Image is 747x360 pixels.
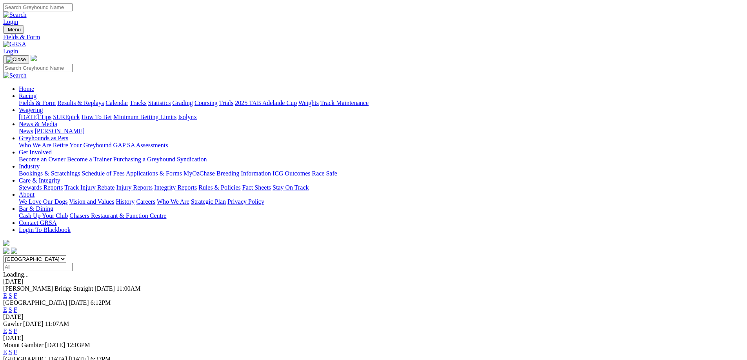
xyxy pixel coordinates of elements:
span: [GEOGRAPHIC_DATA] [3,299,67,306]
span: [DATE] [45,342,65,348]
a: Isolynx [178,114,197,120]
a: F [14,327,17,334]
a: S [9,327,12,334]
div: [DATE] [3,313,744,320]
a: Retire Your Greyhound [53,142,112,148]
a: Fields & Form [3,34,744,41]
a: Statistics [148,99,171,106]
a: Rules & Policies [198,184,241,191]
a: Bar & Dining [19,205,53,212]
a: Racing [19,92,36,99]
span: 11:00AM [116,285,141,292]
div: Industry [19,170,744,177]
img: logo-grsa-white.png [31,55,37,61]
a: Fact Sheets [242,184,271,191]
a: Coursing [194,99,218,106]
a: Trials [219,99,233,106]
a: F [14,306,17,313]
a: Track Maintenance [320,99,369,106]
a: GAP SA Assessments [113,142,168,148]
span: 6:12PM [91,299,111,306]
a: About [19,191,35,198]
input: Search [3,3,73,11]
a: [DATE] Tips [19,114,51,120]
a: Weights [298,99,319,106]
span: Loading... [3,271,29,278]
div: Wagering [19,114,744,121]
a: Login [3,18,18,25]
a: Minimum Betting Limits [113,114,176,120]
span: Mount Gambier [3,342,44,348]
a: Care & Integrity [19,177,60,184]
span: [DATE] [95,285,115,292]
a: MyOzChase [184,170,215,177]
a: Industry [19,163,40,170]
a: F [14,349,17,355]
div: Bar & Dining [19,212,744,219]
a: Home [19,85,34,92]
a: Vision and Values [69,198,114,205]
div: [DATE] [3,278,744,285]
span: 11:07AM [45,320,69,327]
div: Racing [19,99,744,107]
a: F [14,292,17,299]
a: Contact GRSA [19,219,56,226]
span: [DATE] [69,299,89,306]
img: logo-grsa-white.png [3,240,9,246]
a: Race Safe [312,170,337,177]
a: E [3,306,7,313]
a: How To Bet [82,114,112,120]
button: Toggle navigation [3,25,24,34]
a: Greyhounds as Pets [19,135,68,141]
img: Close [6,56,26,63]
a: E [3,292,7,299]
a: We Love Our Dogs [19,198,67,205]
a: S [9,349,12,355]
a: E [3,327,7,334]
a: Privacy Policy [227,198,264,205]
a: S [9,306,12,313]
a: Login To Blackbook [19,226,71,233]
span: [PERSON_NAME] Bridge Straight [3,285,93,292]
img: facebook.svg [3,248,9,254]
div: About [19,198,744,205]
a: News [19,128,33,134]
a: [PERSON_NAME] [35,128,84,134]
button: Toggle navigation [3,55,29,64]
a: S [9,292,12,299]
a: Stewards Reports [19,184,63,191]
a: Chasers Restaurant & Function Centre [69,212,166,219]
input: Search [3,64,73,72]
a: Tracks [130,99,147,106]
a: Schedule of Fees [82,170,124,177]
a: Careers [136,198,155,205]
img: twitter.svg [11,248,17,254]
a: Who We Are [157,198,189,205]
a: E [3,349,7,355]
img: Search [3,11,27,18]
img: Search [3,72,27,79]
a: Wagering [19,107,43,113]
a: Who We Are [19,142,51,148]
span: [DATE] [23,320,44,327]
span: Gawler [3,320,22,327]
img: GRSA [3,41,26,48]
a: SUREpick [53,114,80,120]
a: Syndication [177,156,207,163]
a: Become a Trainer [67,156,112,163]
div: Greyhounds as Pets [19,142,744,149]
a: Fields & Form [19,99,56,106]
a: Become an Owner [19,156,65,163]
a: Purchasing a Greyhound [113,156,175,163]
a: Strategic Plan [191,198,226,205]
div: News & Media [19,128,744,135]
a: Results & Replays [57,99,104,106]
a: Track Injury Rebate [64,184,115,191]
a: Calendar [105,99,128,106]
a: History [116,198,134,205]
div: Care & Integrity [19,184,744,191]
a: News & Media [19,121,57,127]
a: Stay On Track [273,184,309,191]
a: Login [3,48,18,54]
